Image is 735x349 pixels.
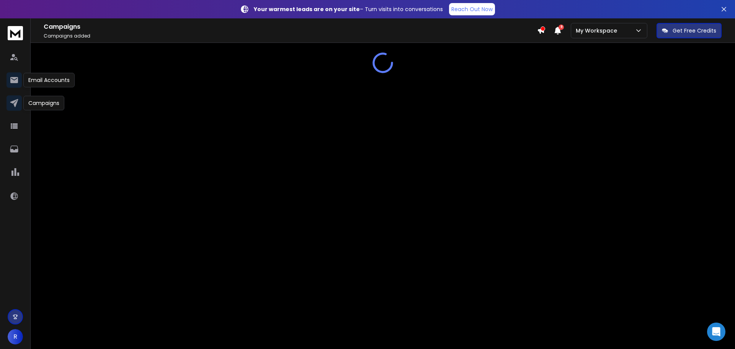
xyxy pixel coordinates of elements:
[254,5,443,13] p: – Turn visits into conversations
[23,96,64,110] div: Campaigns
[559,25,564,30] span: 9
[254,5,360,13] strong: Your warmest leads are on your site
[576,27,620,34] p: My Workspace
[657,23,722,38] button: Get Free Credits
[23,73,75,87] div: Email Accounts
[449,3,495,15] a: Reach Out Now
[44,33,537,39] p: Campaigns added
[8,329,23,344] button: R
[673,27,716,34] p: Get Free Credits
[44,22,537,31] h1: Campaigns
[707,323,725,341] div: Open Intercom Messenger
[451,5,493,13] p: Reach Out Now
[8,26,23,40] img: logo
